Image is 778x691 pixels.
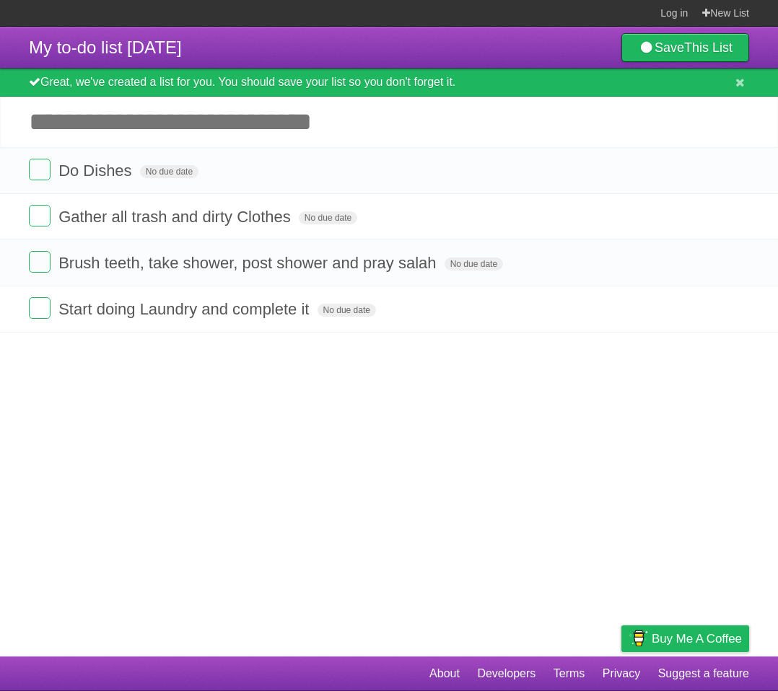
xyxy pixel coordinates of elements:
[58,162,135,180] span: Do Dishes
[629,626,648,651] img: Buy me a coffee
[445,258,503,270] span: No due date
[299,211,357,224] span: No due date
[29,251,51,273] label: Done
[140,165,198,178] span: No due date
[58,254,440,272] span: Brush teeth, take shower, post shower and pray salah
[477,660,536,687] a: Developers
[318,304,376,317] span: No due date
[58,300,312,318] span: Start doing Laundry and complete it
[684,40,733,55] b: This List
[652,626,742,651] span: Buy me a coffee
[29,38,182,57] span: My to-do list [DATE]
[29,297,51,319] label: Done
[29,205,51,226] label: Done
[621,33,749,62] a: SaveThis List
[29,159,51,180] label: Done
[621,625,749,652] a: Buy me a coffee
[603,660,640,687] a: Privacy
[429,660,460,687] a: About
[658,660,749,687] a: Suggest a feature
[554,660,585,687] a: Terms
[58,208,294,226] span: Gather all trash and dirty Clothes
